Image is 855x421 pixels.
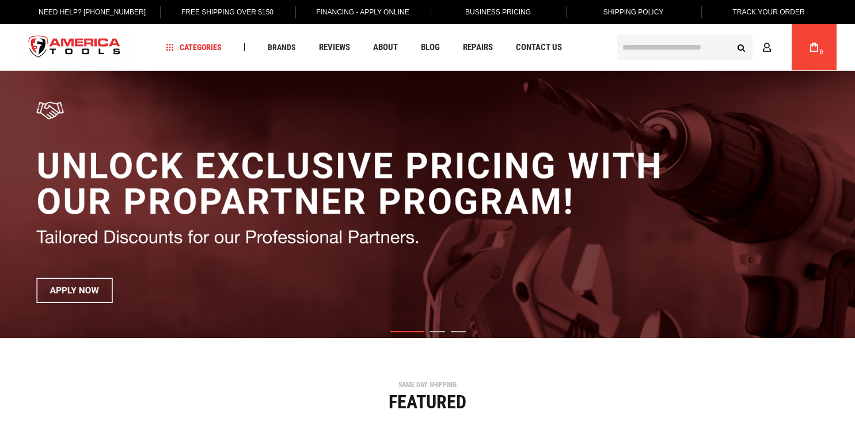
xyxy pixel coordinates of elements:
div: Featured [16,393,839,411]
a: store logo [19,26,131,69]
a: About [368,40,403,55]
div: SAME DAY SHIPPING [16,381,839,388]
a: Brands [263,40,301,55]
span: About [373,43,398,52]
button: Search [731,36,753,58]
a: Categories [161,40,227,55]
a: Reviews [314,40,355,55]
img: America Tools [19,26,131,69]
a: 0 [803,24,825,70]
a: Contact Us [511,40,567,55]
span: Brands [268,43,296,51]
span: Shipping Policy [603,8,664,16]
span: Repairs [463,43,493,52]
span: Blog [421,43,440,52]
a: Repairs [458,40,498,55]
span: Reviews [319,43,350,52]
span: Categories [166,43,222,51]
span: 0 [820,49,823,55]
a: Blog [416,40,445,55]
span: Contact Us [516,43,562,52]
